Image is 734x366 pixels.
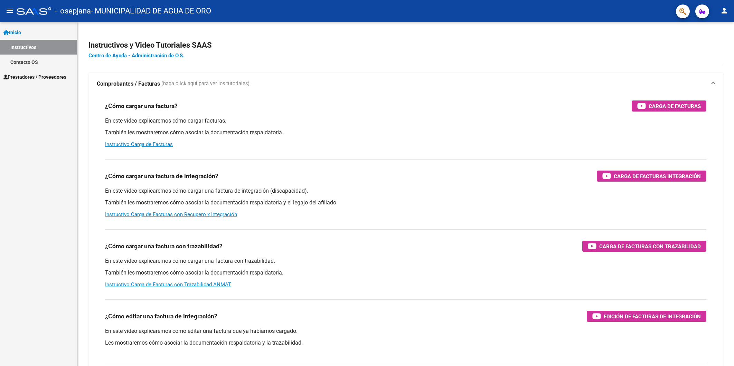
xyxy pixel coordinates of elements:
mat-icon: person [720,7,728,15]
mat-icon: menu [6,7,14,15]
h2: Instructivos y Video Tutoriales SAAS [88,39,723,52]
p: También les mostraremos cómo asociar la documentación respaldatoria. [105,129,706,136]
p: También les mostraremos cómo asociar la documentación respaldatoria y el legajo del afiliado. [105,199,706,206]
a: Instructivo Carga de Facturas [105,141,173,147]
p: En este video explicaremos cómo cargar facturas. [105,117,706,125]
a: Instructivo Carga de Facturas con Recupero x Integración [105,211,237,218]
span: Carga de Facturas Integración [614,172,701,181]
strong: Comprobantes / Facturas [97,80,160,88]
a: Instructivo Carga de Facturas con Trazabilidad ANMAT [105,281,231,288]
button: Carga de Facturas con Trazabilidad [582,241,706,252]
p: También les mostraremos cómo asociar la documentación respaldatoria. [105,269,706,277]
span: - MUNICIPALIDAD DE AGUA DE ORO [91,3,211,19]
p: En este video explicaremos cómo cargar una factura de integración (discapacidad). [105,187,706,195]
span: Inicio [3,29,21,36]
button: Edición de Facturas de integración [587,311,706,322]
h3: ¿Cómo cargar una factura con trazabilidad? [105,241,223,251]
iframe: Intercom live chat [711,343,727,359]
button: Carga de Facturas Integración [597,171,706,182]
span: Edición de Facturas de integración [604,312,701,321]
mat-expansion-panel-header: Comprobantes / Facturas (haga click aquí para ver los tutoriales) [88,73,723,95]
h3: ¿Cómo cargar una factura de integración? [105,171,218,181]
h3: ¿Cómo editar una factura de integración? [105,311,217,321]
span: Carga de Facturas [649,102,701,110]
a: Centro de Ayuda - Administración de O.S. [88,52,184,59]
span: - osepjana [55,3,91,19]
span: (haga click aquí para ver los tutoriales) [161,80,250,88]
span: Carga de Facturas con Trazabilidad [599,242,701,251]
p: En este video explicaremos cómo editar una factura que ya habíamos cargado. [105,327,706,335]
h3: ¿Cómo cargar una factura? [105,101,178,111]
p: Les mostraremos cómo asociar la documentación respaldatoria y la trazabilidad. [105,339,706,347]
button: Carga de Facturas [632,100,706,112]
span: Prestadores / Proveedores [3,73,66,81]
p: En este video explicaremos cómo cargar una factura con trazabilidad. [105,257,706,265]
